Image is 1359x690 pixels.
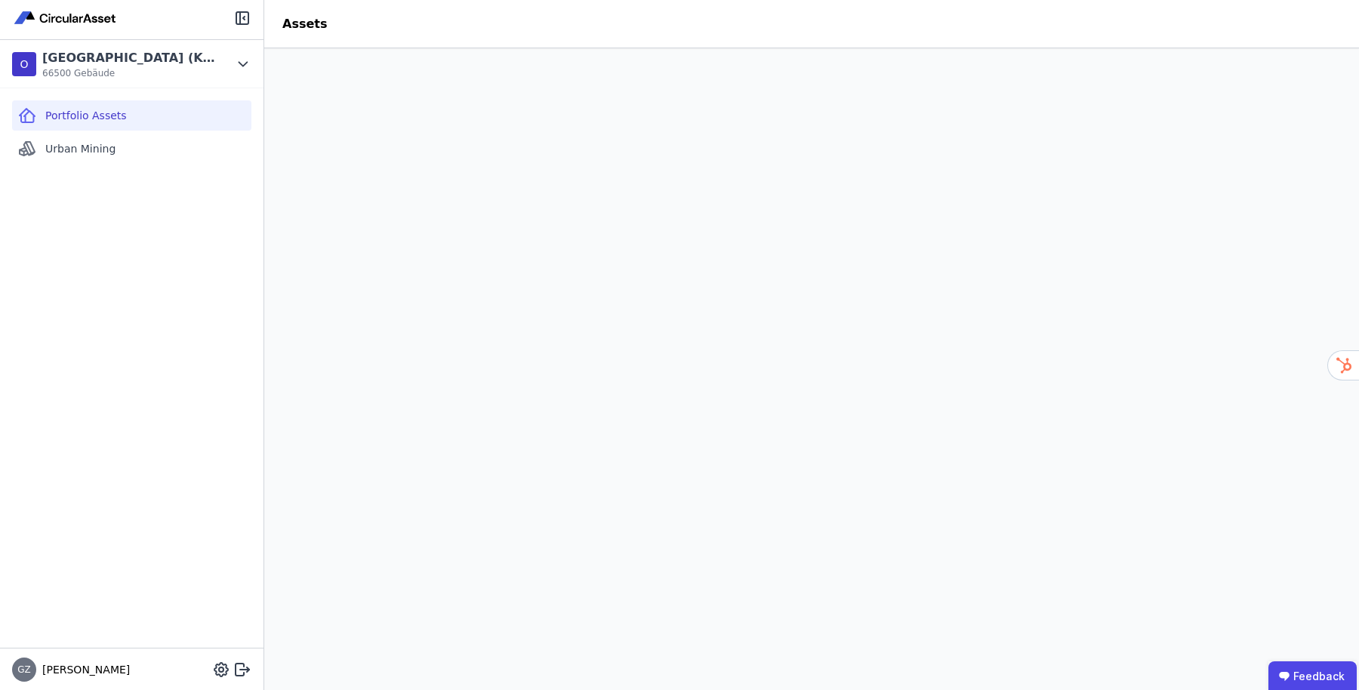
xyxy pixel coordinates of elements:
[45,141,116,156] span: Urban Mining
[42,49,216,67] div: [GEOGRAPHIC_DATA] (Köster3)
[45,108,127,123] span: Portfolio Assets
[42,67,216,79] span: 66500 Gebäude
[17,665,31,674] span: GZ
[264,48,1359,690] iframe: retool
[36,662,130,677] span: [PERSON_NAME]
[12,52,36,76] div: O
[12,9,119,27] img: Concular
[264,15,345,33] div: Assets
